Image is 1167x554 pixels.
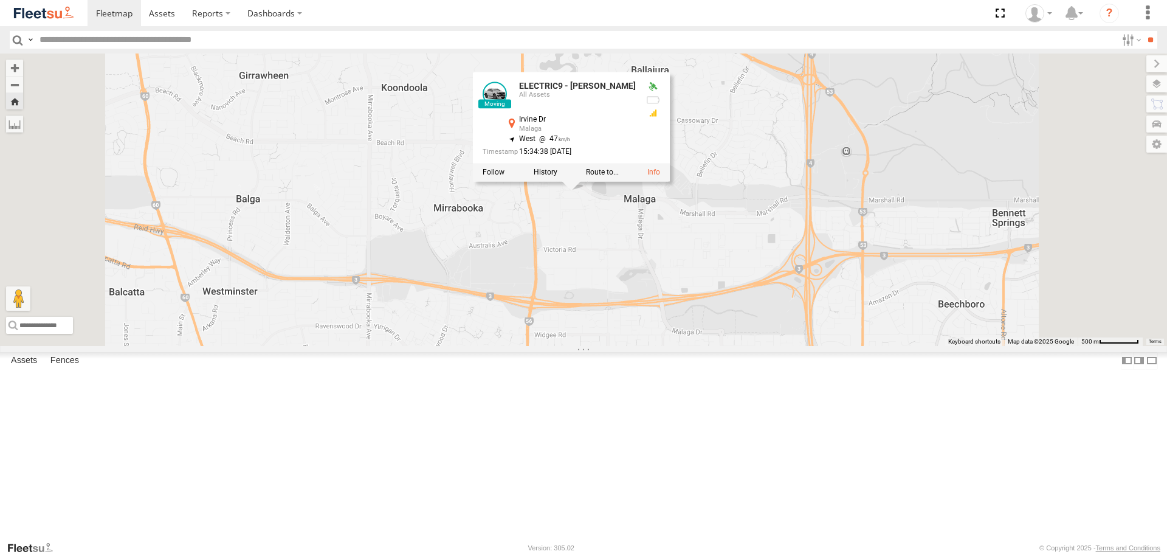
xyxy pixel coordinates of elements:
label: Search Query [26,31,35,49]
a: View Asset Details [647,168,660,177]
div: All Assets [519,92,636,99]
img: fleetsu-logo-horizontal.svg [12,5,75,21]
div: Version: 305.02 [528,544,574,552]
label: Measure [6,116,23,133]
a: Terms and Conditions [1096,544,1160,552]
div: Malaga [519,126,636,133]
div: No battery health information received from this device. [645,95,660,105]
label: View Asset History [534,168,557,177]
span: West [519,135,535,144]
a: Terms [1149,339,1162,344]
label: Dock Summary Table to the Right [1133,352,1145,370]
button: Keyboard shortcuts [948,338,1000,346]
div: © Copyright 2025 - [1039,544,1160,552]
div: Wayne Betts [1021,4,1056,23]
label: Map Settings [1146,136,1167,153]
span: 47 [535,135,570,144]
button: Zoom in [6,60,23,76]
a: View Asset Details [483,82,507,106]
button: Zoom out [6,76,23,93]
div: GSM Signal = 3 [645,109,660,119]
label: Fences [44,353,85,370]
label: Route To Location [586,168,619,177]
label: Dock Summary Table to the Left [1121,352,1133,370]
button: Zoom Home [6,93,23,109]
a: Visit our Website [7,542,63,554]
span: 500 m [1081,338,1099,345]
a: ELECTRIC9 - [PERSON_NAME] [519,81,636,91]
div: Valid GPS Fix [645,82,660,92]
label: Hide Summary Table [1146,352,1158,370]
label: Search Filter Options [1117,31,1143,49]
label: Realtime tracking of Asset [483,168,504,177]
span: Map data ©2025 Google [1008,338,1074,345]
div: Date/time of location update [483,148,636,156]
button: Drag Pegman onto the map to open Street View [6,286,30,311]
button: Map Scale: 500 m per 62 pixels [1078,338,1143,346]
label: Assets [5,353,43,370]
i: ? [1100,4,1119,23]
div: Irvine Dr [519,116,636,124]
